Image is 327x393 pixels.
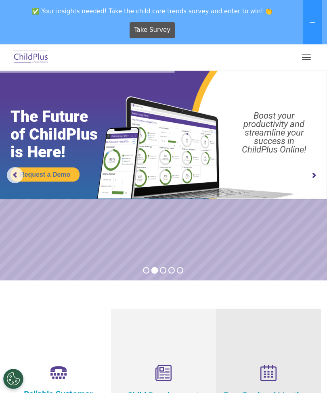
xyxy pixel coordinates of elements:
rs-layer: Boost your productivity and streamline your success in ChildPlus Online! [226,111,323,154]
span: ✅ Your insights needed! Take the child care trends survey and enter to win! 👏 [3,3,302,19]
span: Take Survey [134,23,170,37]
rs-layer: The Future of ChildPlus is Here! [10,108,115,161]
a: Take Survey [130,22,175,38]
a: Request a Demo [10,167,80,182]
img: ChildPlus by Procare Solutions [12,48,50,67]
button: Cookies Settings [3,369,23,389]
